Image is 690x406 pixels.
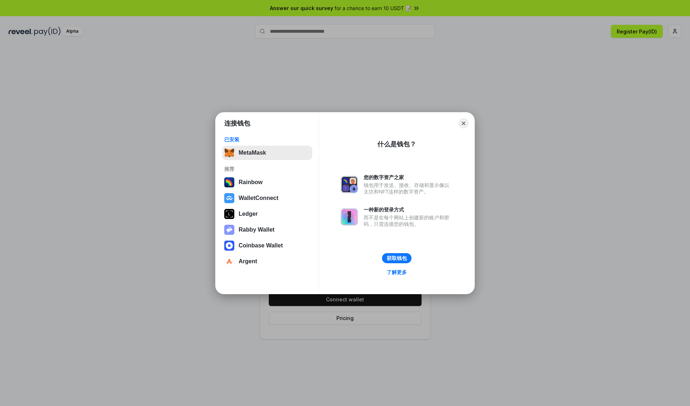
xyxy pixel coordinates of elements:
[224,148,234,158] img: svg+xml,%3Csvg%20fill%3D%22none%22%20height%3D%2233%22%20viewBox%3D%220%200%2035%2033%22%20width%...
[239,211,258,217] div: Ledger
[364,206,453,213] div: 一种新的登录方式
[222,146,312,160] button: MetaMask
[239,242,283,249] div: Coinbase Wallet
[222,238,312,253] button: Coinbase Wallet
[224,136,310,143] div: 已安装
[239,179,263,186] div: Rainbow
[239,150,266,156] div: MetaMask
[224,256,234,266] img: svg+xml,%3Csvg%20width%3D%2228%22%20height%3D%2228%22%20viewBox%3D%220%200%2028%2028%22%20fill%3D...
[364,182,453,195] div: 钱包用于发送、接收、存储和显示像以太坊和NFT这样的数字资产。
[239,258,257,265] div: Argent
[341,208,358,225] img: svg+xml,%3Csvg%20xmlns%3D%22http%3A%2F%2Fwww.w3.org%2F2000%2Fsvg%22%20fill%3D%22none%22%20viewBox...
[382,268,411,277] a: 了解更多
[222,191,312,205] button: WalletConnect
[239,227,275,233] div: Rabby Wallet
[224,166,310,172] div: 推荐
[224,177,234,187] img: svg+xml,%3Csvg%20width%3D%22120%22%20height%3D%22120%22%20viewBox%3D%220%200%20120%20120%22%20fil...
[224,119,250,128] h1: 连接钱包
[224,209,234,219] img: svg+xml,%3Csvg%20xmlns%3D%22http%3A%2F%2Fwww.w3.org%2F2000%2Fsvg%22%20width%3D%2228%22%20height%3...
[224,241,234,251] img: svg+xml,%3Csvg%20width%3D%2228%22%20height%3D%2228%22%20viewBox%3D%220%200%2028%2028%22%20fill%3D...
[364,174,453,181] div: 您的数字资产之家
[222,207,312,221] button: Ledger
[459,118,469,128] button: Close
[222,175,312,190] button: Rainbow
[222,254,312,269] button: Argent
[341,176,358,193] img: svg+xml,%3Csvg%20xmlns%3D%22http%3A%2F%2Fwww.w3.org%2F2000%2Fsvg%22%20fill%3D%22none%22%20viewBox...
[387,255,407,261] div: 获取钱包
[382,253,411,263] button: 获取钱包
[377,140,416,149] div: 什么是钱包？
[222,223,312,237] button: Rabby Wallet
[387,269,407,275] div: 了解更多
[224,225,234,235] img: svg+xml,%3Csvg%20xmlns%3D%22http%3A%2F%2Fwww.w3.org%2F2000%2Fsvg%22%20fill%3D%22none%22%20viewBox...
[364,214,453,227] div: 而不是在每个网站上创建新的账户和密码，只需连接您的钱包。
[224,193,234,203] img: svg+xml,%3Csvg%20width%3D%2228%22%20height%3D%2228%22%20viewBox%3D%220%200%2028%2028%22%20fill%3D...
[239,195,279,201] div: WalletConnect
